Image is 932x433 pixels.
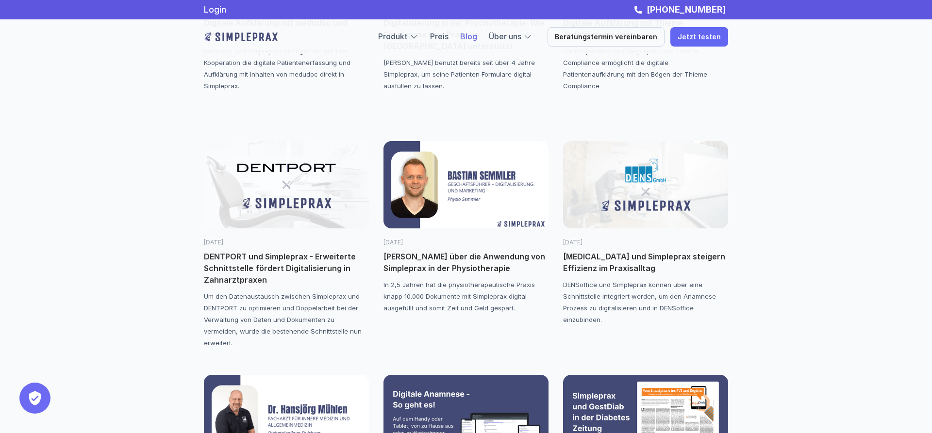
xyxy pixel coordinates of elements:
strong: [PHONE_NUMBER] [647,4,726,15]
a: [DATE]DENTPORT und Simpleprax - Erweiterte Schnittstelle fördert Digitalisierung in Zahnarztpraxe... [204,141,369,349]
a: Produkt [378,32,408,41]
p: [MEDICAL_DATA] und Simpleprax steigern Effizienz im Praxisalltag [563,251,728,274]
a: Login [204,4,226,15]
a: [PHONE_NUMBER] [644,4,728,15]
p: Um den Datenaustausch zwischen Simpleprax und DENTPORT zu optimieren und Doppelarbeit bei der Ver... [204,290,369,349]
p: [PERSON_NAME] über die Anwendung von Simpleprax in der Physiotherapie [383,251,549,274]
a: Beratungstermin vereinbaren [548,27,665,47]
p: Beratungstermin vereinbaren [555,33,657,41]
p: [DATE] [563,238,728,247]
p: [DATE] [204,238,369,247]
p: medudoc und Simpleprax ermöglichen mit ihrer Kooperation die digitale Patientenerfassung und Aufk... [204,45,369,92]
p: DENSoffice und Simpleprax können über eine Schnittstelle integriert werden, um den Anamnese-Proze... [563,279,728,325]
p: [PERSON_NAME] benutzt bereits seit über 4 Jahre Simpleprax, um seine Patienten Formulare digital ... [383,57,549,92]
p: Jetzt testen [678,33,721,41]
p: [DATE] [383,238,549,247]
p: DENTPORT und Simpleprax - Erweiterte Schnittstelle fördert Digitalisierung in Zahnarztpraxen [204,251,369,286]
img: Dens x Simpleprax [563,141,728,228]
a: Dens x Simpleprax[DATE][MEDICAL_DATA] und Simpleprax steigern Effizienz im PraxisalltagDENSoffice... [563,141,728,325]
a: Blog [460,32,477,41]
a: Über uns [489,32,521,41]
a: Jetzt testen [670,27,728,47]
p: Die Kooperation von Simpleprax und Thieme Compliance ermöglicht die digitale Patientenaufklärung ... [563,45,728,92]
p: In 2,5 Jahren hat die physiotherapeutische Praxis knapp 10.000 Dokumente mit Simpleprax digital a... [383,279,549,314]
a: Preis [430,32,449,41]
a: [DATE][PERSON_NAME] über die Anwendung von Simpleprax in der PhysiotherapieIn 2,5 Jahren hat die ... [383,141,549,314]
